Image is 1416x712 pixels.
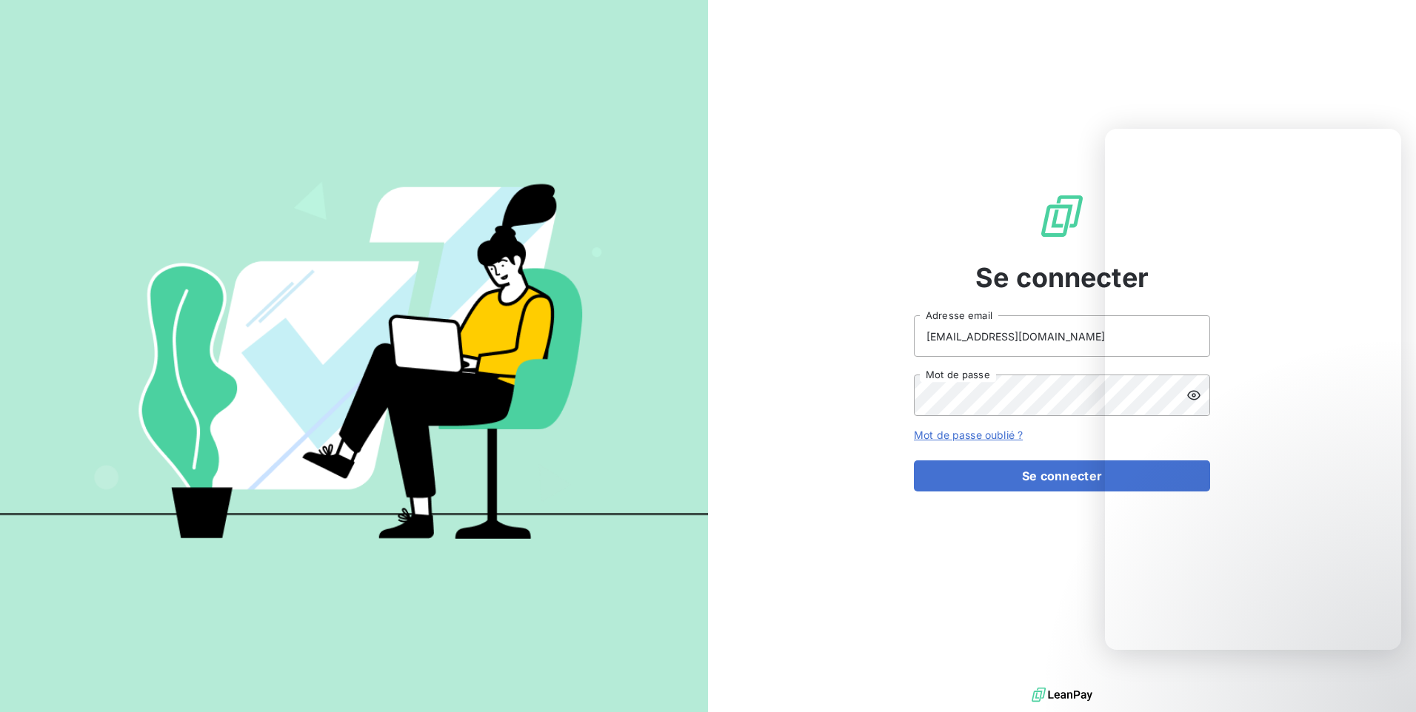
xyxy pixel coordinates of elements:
button: Se connecter [914,460,1210,491]
span: Se connecter [975,258,1149,298]
a: Mot de passe oublié ? [914,429,1023,441]
img: logo [1032,684,1092,706]
img: Logo LeanPay [1038,192,1086,240]
iframe: Intercom live chat [1105,129,1401,650]
iframe: Intercom live chat [1366,662,1401,697]
input: placeholder [914,315,1210,357]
